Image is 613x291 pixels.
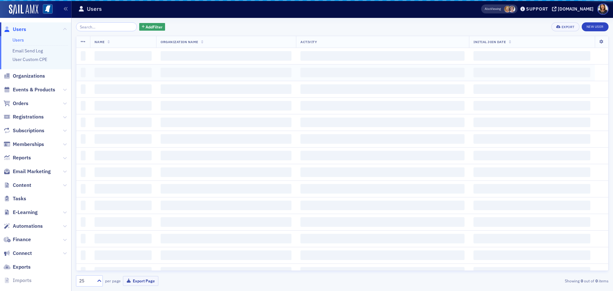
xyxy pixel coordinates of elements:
label: per page [105,278,121,284]
span: ‌ [95,51,152,61]
span: ‌ [95,84,152,94]
span: Content [13,182,31,189]
a: User Custom CPE [12,57,47,62]
a: Email Send Log [12,48,43,54]
span: Organizations [13,73,45,80]
span: ‌ [95,184,152,194]
span: ‌ [81,101,86,111]
a: Email Marketing [4,168,51,175]
span: Activity [300,40,317,44]
span: ‌ [300,234,465,243]
span: Reports [13,154,31,161]
span: Finance [13,236,31,243]
a: Tasks [4,195,26,202]
span: Viewing [485,7,501,11]
span: ‌ [473,134,590,144]
button: [DOMAIN_NAME] [552,7,596,11]
a: New User [582,22,609,31]
div: Support [526,6,548,12]
span: ‌ [473,84,590,94]
span: ‌ [81,134,86,144]
div: 25 [79,278,93,284]
span: ‌ [81,217,86,227]
a: Orders [4,100,28,107]
span: Ellen Vaughn [504,6,511,12]
button: Export [551,22,579,31]
div: Also [485,7,491,11]
span: Orders [13,100,28,107]
span: ‌ [95,250,152,260]
span: ‌ [81,51,86,61]
span: ‌ [161,134,291,144]
span: ‌ [300,118,465,127]
span: Events & Products [13,86,55,93]
span: ‌ [81,167,86,177]
span: Automations [13,223,43,230]
a: Reports [4,154,31,161]
span: Name [95,40,105,44]
input: Search… [76,22,137,31]
span: E-Learning [13,209,38,216]
a: Registrations [4,113,44,120]
a: Subscriptions [4,127,44,134]
span: ‌ [300,167,465,177]
span: ‌ [300,217,465,227]
span: ‌ [95,68,152,77]
span: Registrations [13,113,44,120]
span: ‌ [473,250,590,260]
span: Initial Join Date [473,40,506,44]
span: ‌ [95,101,152,111]
a: View Homepage [38,4,53,15]
div: Showing out of items [435,278,609,284]
span: ‌ [300,267,465,277]
span: Organization Name [161,40,198,44]
button: AddFilter [139,23,165,31]
span: ‌ [473,201,590,210]
span: ‌ [473,68,590,77]
span: ‌ [473,234,590,243]
button: Export Page [123,276,158,286]
span: ‌ [161,234,291,243]
span: ‌ [161,267,291,277]
span: ‌ [300,84,465,94]
span: ‌ [95,118,152,127]
a: Finance [4,236,31,243]
span: ‌ [161,151,291,160]
span: ‌ [300,101,465,111]
span: ‌ [95,134,152,144]
span: Subscriptions [13,127,44,134]
span: ‌ [300,68,465,77]
span: ‌ [161,51,291,61]
span: ‌ [300,51,465,61]
span: ‌ [473,217,590,227]
span: ‌ [81,118,86,127]
span: ‌ [95,217,152,227]
span: Connect [13,250,32,257]
span: ‌ [81,201,86,210]
a: Memberships [4,141,44,148]
span: ‌ [95,151,152,160]
a: Imports [4,277,32,284]
span: ‌ [161,217,291,227]
a: Content [4,182,31,189]
span: ‌ [473,51,590,61]
span: ‌ [161,201,291,210]
a: Connect [4,250,32,257]
a: Events & Products [4,86,55,93]
span: ‌ [81,151,86,160]
span: ‌ [473,101,590,111]
span: ‌ [473,167,590,177]
div: [DOMAIN_NAME] [558,6,594,12]
span: ‌ [473,118,590,127]
span: Users [13,26,26,33]
a: Automations [4,223,43,230]
span: ‌ [300,151,465,160]
a: Users [12,37,24,43]
span: ‌ [81,68,86,77]
span: ‌ [81,267,86,277]
span: Profile [597,4,609,15]
a: E-Learning [4,209,38,216]
span: Add Filter [146,24,163,30]
a: Exports [4,264,31,271]
span: ‌ [95,201,152,210]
